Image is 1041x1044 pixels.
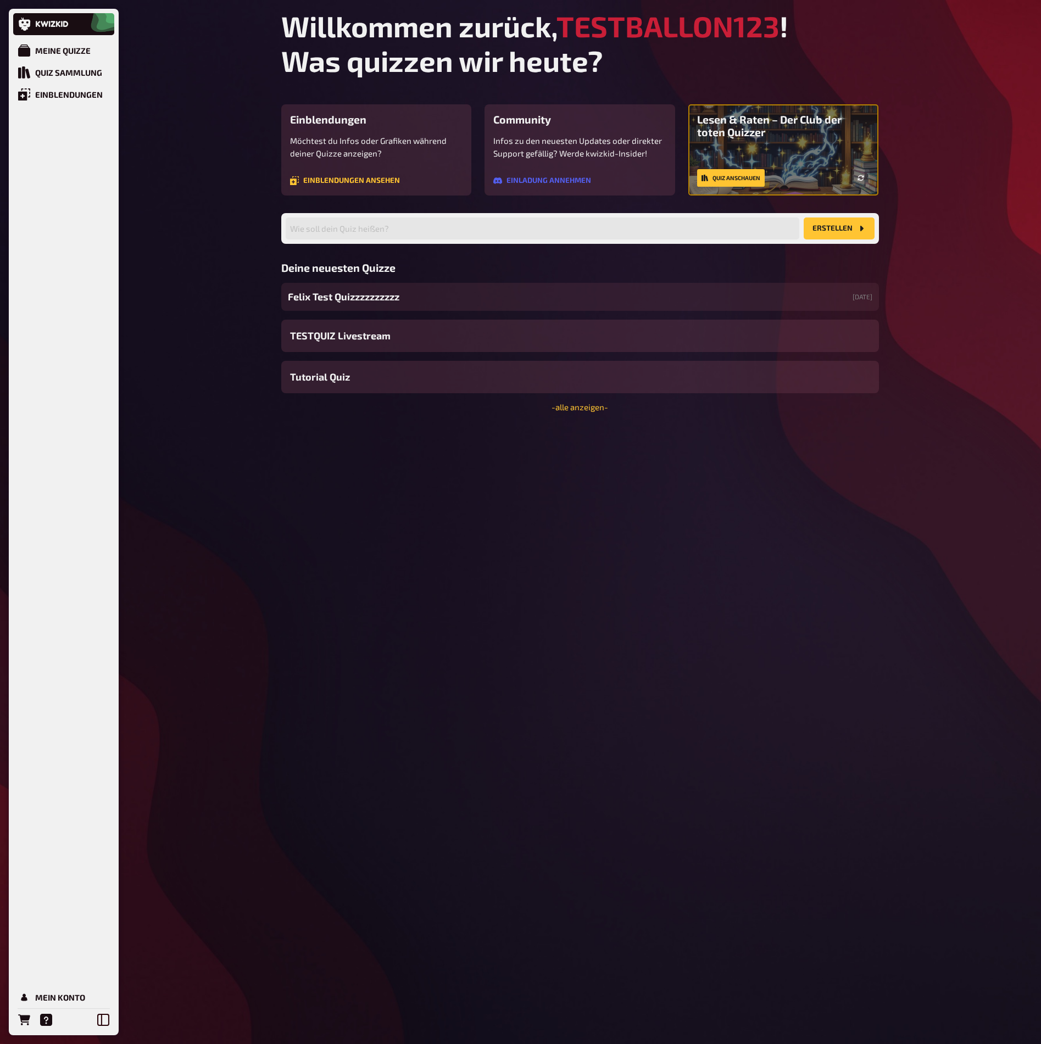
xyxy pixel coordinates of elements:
[853,292,872,302] small: [DATE]
[493,135,666,159] p: Infos zu den neuesten Updates oder direkter Support gefällig? Werde kwizkid-Insider!
[290,176,400,185] a: Einblendungen ansehen
[281,283,879,311] a: Felix Test Quizzzzzzzzzz[DATE]
[35,1009,57,1031] a: Hilfe
[493,176,591,185] a: Einladung annehmen
[290,113,463,126] h3: Einblendungen
[13,986,114,1008] a: Mein Konto
[281,320,879,352] a: TESTQUIZ Livestream
[288,289,399,304] span: Felix Test Quizzzzzzzzzz
[286,217,799,239] input: Wie soll dein Quiz heißen?
[35,68,102,77] div: Quiz Sammlung
[35,992,85,1002] div: Mein Konto
[13,83,114,105] a: Einblendungen
[35,46,91,55] div: Meine Quizze
[281,261,879,274] h3: Deine neuesten Quizze
[13,1009,35,1031] a: Bestellungen
[552,402,608,412] a: -alle anzeigen-
[556,9,780,43] span: TESTBALLON123
[281,9,879,78] h1: Willkommen zurück, ! Was quizzen wir heute?
[281,361,879,393] a: Tutorial Quiz
[697,113,870,138] h3: Lesen & Raten – Der Club der toten Quizzer
[290,370,350,384] span: Tutorial Quiz
[493,113,666,126] h3: Community
[804,217,875,239] button: Erstellen
[35,90,103,99] div: Einblendungen
[290,135,463,159] p: Möchtest du Infos oder Grafiken während deiner Quizze anzeigen?
[697,169,765,187] a: Quiz anschauen
[13,62,114,83] a: Quiz Sammlung
[290,328,391,343] span: TESTQUIZ Livestream
[13,40,114,62] a: Meine Quizze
